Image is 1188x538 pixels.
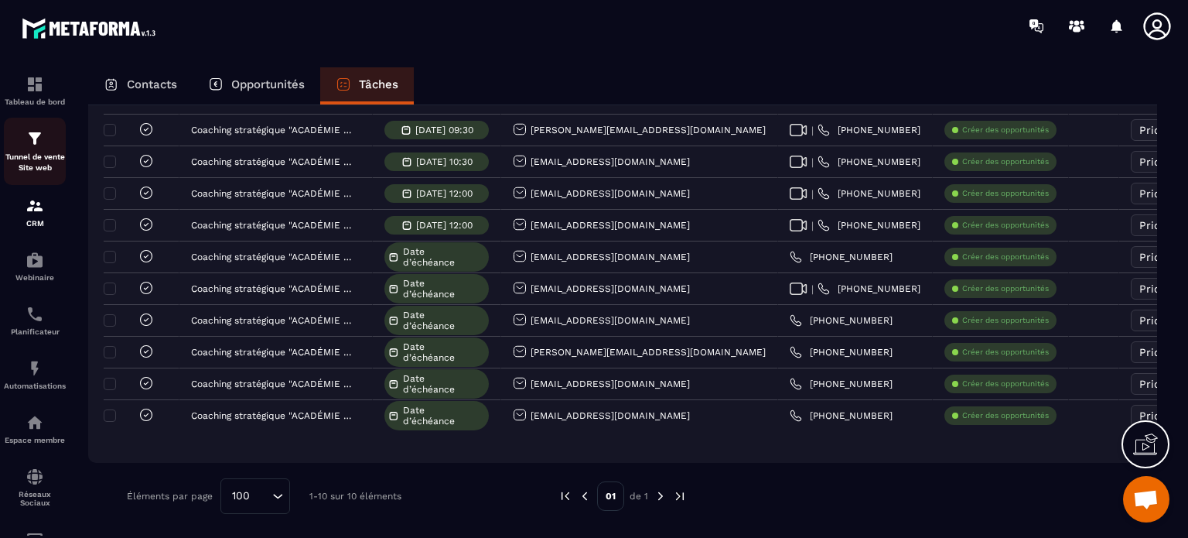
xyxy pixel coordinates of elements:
[88,67,193,105] a: Contacts
[1139,378,1179,390] span: Priorité
[191,220,357,231] p: Coaching stratégique "ACADÉMIE RÉSURGENCE"
[818,283,920,295] a: [PHONE_NUMBER]
[962,379,1049,389] p: Créer des opportunités
[193,67,320,105] a: Opportunités
[403,405,485,427] span: Date d’échéance
[578,489,592,503] img: prev
[4,185,66,239] a: formationformationCRM
[191,188,357,199] p: Coaching stratégique "ACADÉMIE RÉSURGENCE"
[191,156,357,167] p: Coaching stratégique "ACADÉMIE RÉSURGENCE"
[962,315,1049,326] p: Créer des opportunités
[1139,409,1179,422] span: Priorité
[4,152,66,173] p: Tunnel de vente Site web
[818,219,920,231] a: [PHONE_NUMBER]
[26,251,44,269] img: automations
[22,14,161,43] img: logo
[191,379,357,389] p: Coaching stratégique "ACADÉMIE RÉSURGENCE"
[811,156,814,168] span: |
[811,220,814,231] span: |
[309,491,401,502] p: 1-10 sur 10 éléments
[26,129,44,148] img: formation
[790,251,893,263] a: [PHONE_NUMBER]
[416,156,473,167] p: [DATE] 10:30
[4,348,66,402] a: automationsautomationsAutomatisations
[26,197,44,215] img: formation
[191,410,357,421] p: Coaching stratégique "ACADÉMIE RÉSURGENCE"
[790,314,893,327] a: [PHONE_NUMBER]
[558,489,572,503] img: prev
[1123,476,1169,523] div: Ouvrir le chat
[962,252,1049,262] p: Créer des opportunités
[191,252,357,262] p: Coaching stratégique "ACADÉMIE RÉSURGENCE"
[811,125,814,136] span: |
[403,341,485,363] span: Date d’échéance
[962,220,1049,231] p: Créer des opportunités
[597,481,624,511] p: 01
[1139,124,1179,136] span: Priorité
[4,293,66,348] a: schedulerschedulerPlanificateur
[4,402,66,456] a: automationsautomationsEspace membre
[191,347,357,358] p: Coaching stratégique "ACADÉMIE RÉSURGENCE"
[811,283,814,295] span: |
[403,246,485,268] span: Date d’échéance
[26,359,44,378] img: automations
[4,98,66,106] p: Tableau de bord
[320,67,414,105] a: Tâches
[673,489,687,503] img: next
[4,239,66,293] a: automationsautomationsWebinaire
[962,156,1049,167] p: Créer des opportunités
[4,456,66,519] a: social-networksocial-networkRéseaux Sociaux
[630,490,648,502] p: de 1
[790,378,893,390] a: [PHONE_NUMBER]
[4,219,66,228] p: CRM
[255,488,268,505] input: Search for option
[818,124,920,136] a: [PHONE_NUMBER]
[4,490,66,507] p: Réseaux Sociaux
[415,125,473,135] p: [DATE] 09:30
[4,327,66,336] p: Planificateur
[962,347,1049,358] p: Créer des opportunités
[962,188,1049,199] p: Créer des opportunités
[191,125,357,135] p: Coaching stratégique "ACADÉMIE RÉSURGENCE"
[403,278,485,300] span: Date d’échéance
[818,156,920,168] a: [PHONE_NUMBER]
[26,75,44,94] img: formation
[4,273,66,282] p: Webinaire
[1139,219,1179,231] span: Priorité
[416,220,473,231] p: [DATE] 12:00
[818,187,920,200] a: [PHONE_NUMBER]
[231,77,305,91] p: Opportunités
[403,310,485,331] span: Date d’échéance
[4,63,66,118] a: formationformationTableau de bord
[220,478,290,514] div: Search for option
[1139,283,1179,295] span: Priorité
[227,488,255,505] span: 100
[790,346,893,358] a: [PHONE_NUMBER]
[191,283,357,294] p: Coaching stratégique "ACADÉMIE RÉSURGENCE"
[4,118,66,185] a: formationformationTunnel de vente Site web
[4,382,66,390] p: Automatisations
[191,315,357,326] p: Coaching stratégique "ACADÉMIE RÉSURGENCE"
[811,188,814,200] span: |
[416,188,473,199] p: [DATE] 12:00
[790,409,893,422] a: [PHONE_NUMBER]
[359,77,398,91] p: Tâches
[1139,251,1179,263] span: Priorité
[127,491,213,502] p: Éléments par page
[1139,314,1179,327] span: Priorité
[654,489,667,503] img: next
[962,283,1049,294] p: Créer des opportunités
[4,436,66,444] p: Espace membre
[962,410,1049,421] p: Créer des opportunités
[403,373,485,395] span: Date d’échéance
[26,305,44,324] img: scheduler
[26,413,44,432] img: automations
[1139,187,1179,200] span: Priorité
[962,125,1049,135] p: Créer des opportunités
[1139,156,1179,168] span: Priorité
[1139,346,1179,358] span: Priorité
[127,77,177,91] p: Contacts
[26,468,44,486] img: social-network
